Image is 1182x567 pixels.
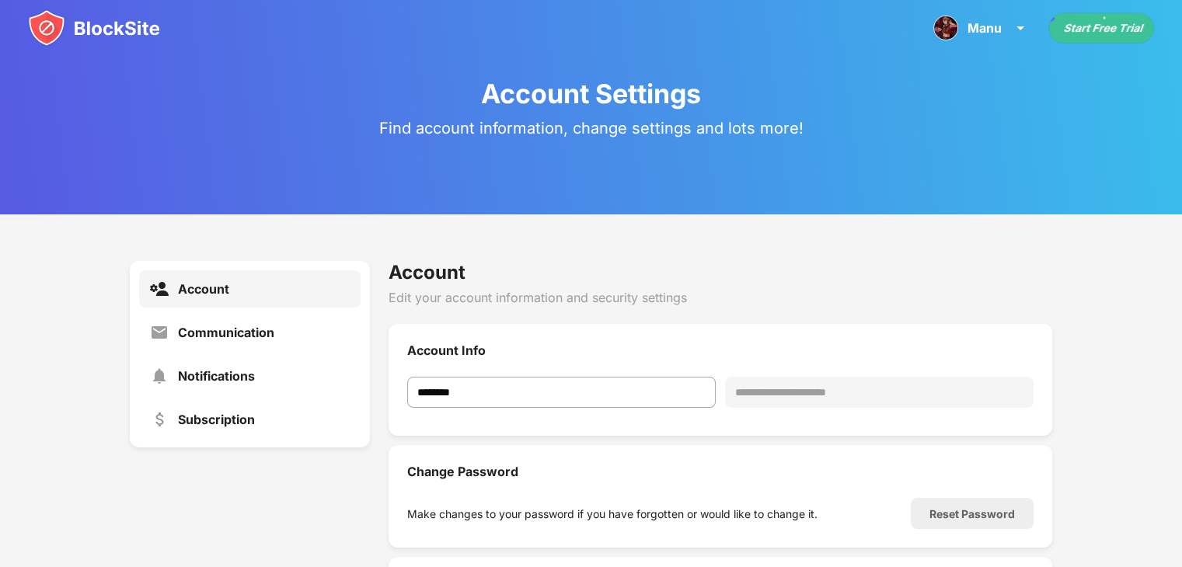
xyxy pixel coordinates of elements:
[933,16,958,40] img: ACg8ocITTVO9FT9YlzCcowZtuoAete0sirWRu3s-uTCYmkKFFHkRiME9Zw=s96-c
[929,507,1015,520] div: Reset Password
[481,78,701,110] div: Account Settings
[178,412,255,427] div: Subscription
[389,290,1052,305] div: Edit your account information and security settings
[28,9,160,47] img: blocksite-icon.svg
[407,343,1034,358] div: Account Info
[968,20,1002,36] div: Manu
[407,464,1034,479] div: Change Password
[150,410,169,429] img: settings-subscription.svg
[139,270,361,308] a: Account
[407,507,818,520] div: Make changes to your password if you have forgotten or would like to change it.
[150,280,169,298] img: settings-account-active.svg
[1048,12,1154,43] div: animation
[139,401,361,438] a: Subscription
[139,314,361,351] a: Communication
[379,119,804,137] div: Find account information, change settings and lots more!
[178,368,255,384] div: Notifications
[150,367,169,385] img: settings-notifications.svg
[150,323,169,342] img: settings-communication.svg
[178,325,274,340] div: Communication
[389,261,1052,283] div: Account
[178,281,229,297] div: Account
[139,357,361,395] a: Notifications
